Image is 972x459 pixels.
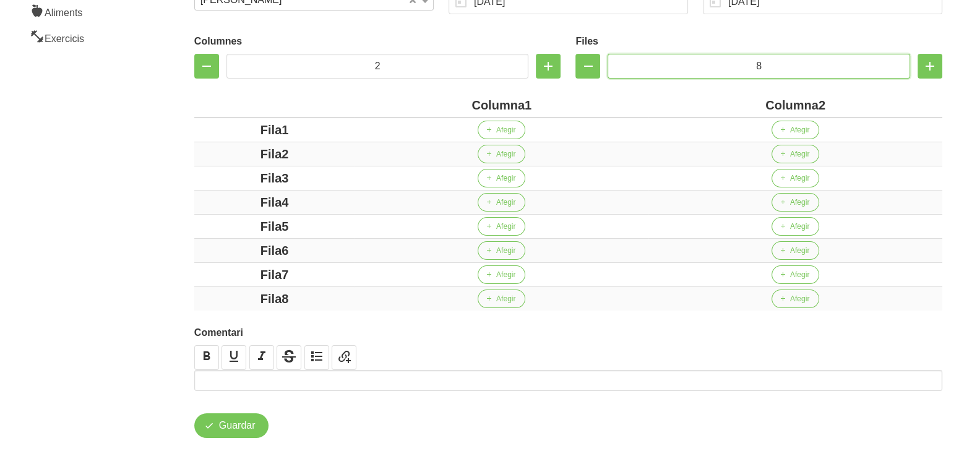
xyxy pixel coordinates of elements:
button: Guardar [194,413,269,438]
span: Afegir [790,293,809,304]
span: Afegir [496,245,515,256]
span: Afegir [790,197,809,208]
label: Columnes [194,34,561,49]
span: Afegir [790,269,809,280]
span: Guardar [219,418,256,433]
label: Files [575,34,942,49]
span: Afegir [496,293,515,304]
span: Afegir [496,173,515,184]
button: Afegir [478,121,525,139]
div: Fila6 [199,241,350,260]
button: Afegir [772,145,819,163]
div: Fila7 [199,265,350,284]
div: Fila5 [199,217,350,236]
button: Afegir [478,265,525,284]
span: Afegir [790,245,809,256]
button: Afegir [478,217,525,236]
button: Afegir [478,145,525,163]
div: Fila3 [199,169,350,187]
div: Fila1 [199,121,350,139]
div: Fila8 [199,290,350,308]
div: Fila2 [199,145,350,163]
div: Columna1 [359,96,643,114]
span: Afegir [496,148,515,160]
label: Comentari [194,325,942,340]
a: Exercicis [22,24,127,50]
button: Afegir [772,265,819,284]
span: Afegir [496,124,515,135]
button: Afegir [478,290,525,308]
button: Afegir [772,290,819,308]
button: Afegir [478,241,525,260]
div: Fila4 [199,193,350,212]
span: Afegir [496,197,515,208]
button: Afegir [772,169,819,187]
div: Columna2 [653,96,937,114]
button: Afegir [772,121,819,139]
button: Afegir [478,193,525,212]
span: Afegir [496,269,515,280]
span: Afegir [790,221,809,232]
button: Afegir [772,241,819,260]
button: Afegir [772,217,819,236]
button: Afegir [772,193,819,212]
button: Afegir [478,169,525,187]
span: Afegir [790,124,809,135]
span: Afegir [790,148,809,160]
span: Afegir [496,221,515,232]
span: Afegir [790,173,809,184]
